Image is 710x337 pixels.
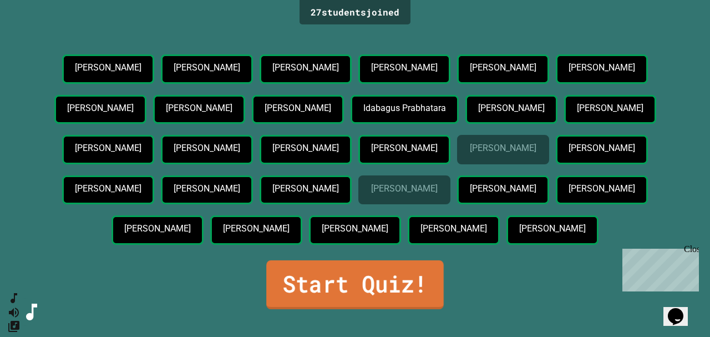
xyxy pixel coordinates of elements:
[174,184,240,194] p: [PERSON_NAME]
[322,224,388,234] p: [PERSON_NAME]
[266,260,444,309] a: Start Quiz!
[75,143,141,153] p: [PERSON_NAME]
[371,143,437,153] p: [PERSON_NAME]
[4,4,77,71] div: Chat with us now!Close
[577,103,643,113] p: [PERSON_NAME]
[470,143,536,153] p: [PERSON_NAME]
[371,63,437,73] p: [PERSON_NAME]
[75,184,141,194] p: [PERSON_NAME]
[618,244,699,291] iframe: chat widget
[265,103,331,113] p: [PERSON_NAME]
[569,63,635,73] p: [PERSON_NAME]
[470,184,536,194] p: [PERSON_NAME]
[478,103,544,113] p: [PERSON_NAME]
[7,319,21,333] button: Change Music
[272,63,338,73] p: [PERSON_NAME]
[272,184,338,194] p: [PERSON_NAME]
[569,143,635,153] p: [PERSON_NAME]
[272,143,338,153] p: [PERSON_NAME]
[174,143,240,153] p: [PERSON_NAME]
[371,184,437,194] p: [PERSON_NAME]
[67,103,133,113] p: [PERSON_NAME]
[363,103,445,113] p: Idabagus Prabhatara
[663,293,699,326] iframe: chat widget
[7,291,21,305] button: SpeedDial basic example
[7,305,21,319] button: Mute music
[569,184,635,194] p: [PERSON_NAME]
[223,224,289,234] p: [PERSON_NAME]
[420,224,486,234] p: [PERSON_NAME]
[519,224,585,234] p: [PERSON_NAME]
[124,224,190,234] p: [PERSON_NAME]
[470,63,536,73] p: [PERSON_NAME]
[174,63,240,73] p: [PERSON_NAME]
[75,63,141,73] p: [PERSON_NAME]
[166,103,232,113] p: [PERSON_NAME]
